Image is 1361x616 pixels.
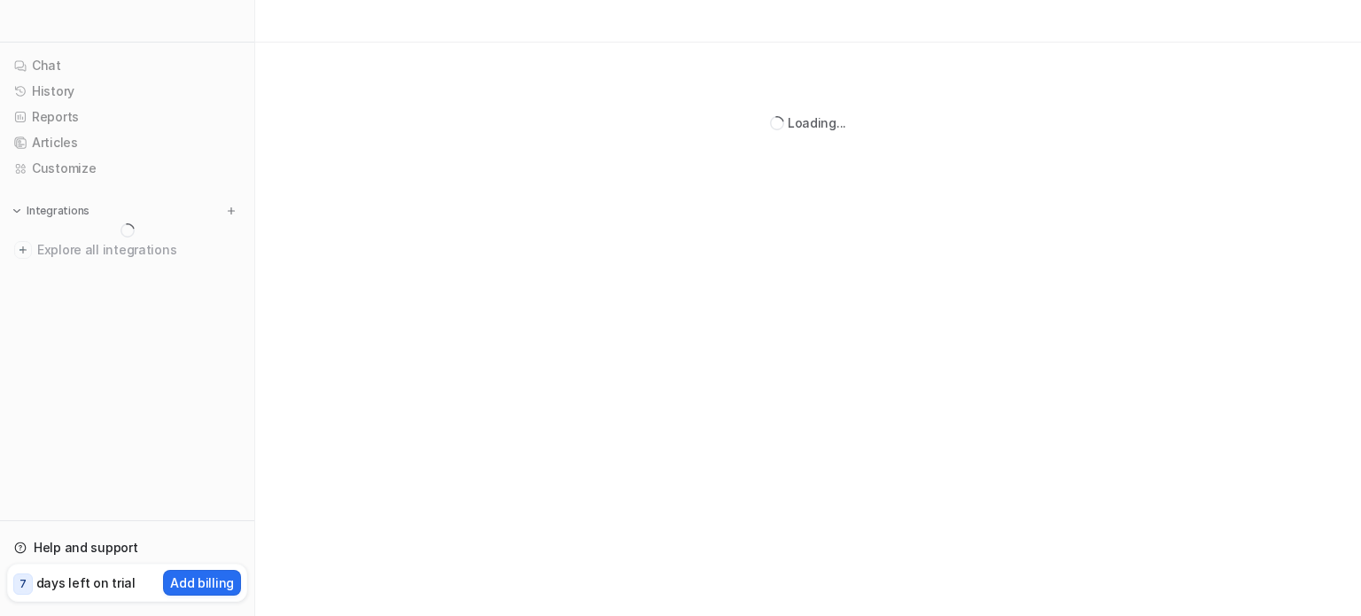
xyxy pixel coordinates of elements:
a: History [7,79,247,104]
img: menu_add.svg [225,205,237,217]
img: expand menu [11,205,23,217]
button: Integrations [7,202,95,220]
p: Integrations [27,204,89,218]
a: Help and support [7,535,247,560]
a: Customize [7,156,247,181]
a: Articles [7,130,247,155]
button: Add billing [163,570,241,596]
p: Add billing [170,573,234,592]
a: Chat [7,53,247,78]
span: Explore all integrations [37,236,240,264]
p: days left on trial [36,573,136,592]
img: explore all integrations [14,241,32,259]
p: 7 [19,576,27,592]
div: Loading... [788,113,846,132]
a: Reports [7,105,247,129]
a: Explore all integrations [7,238,247,262]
